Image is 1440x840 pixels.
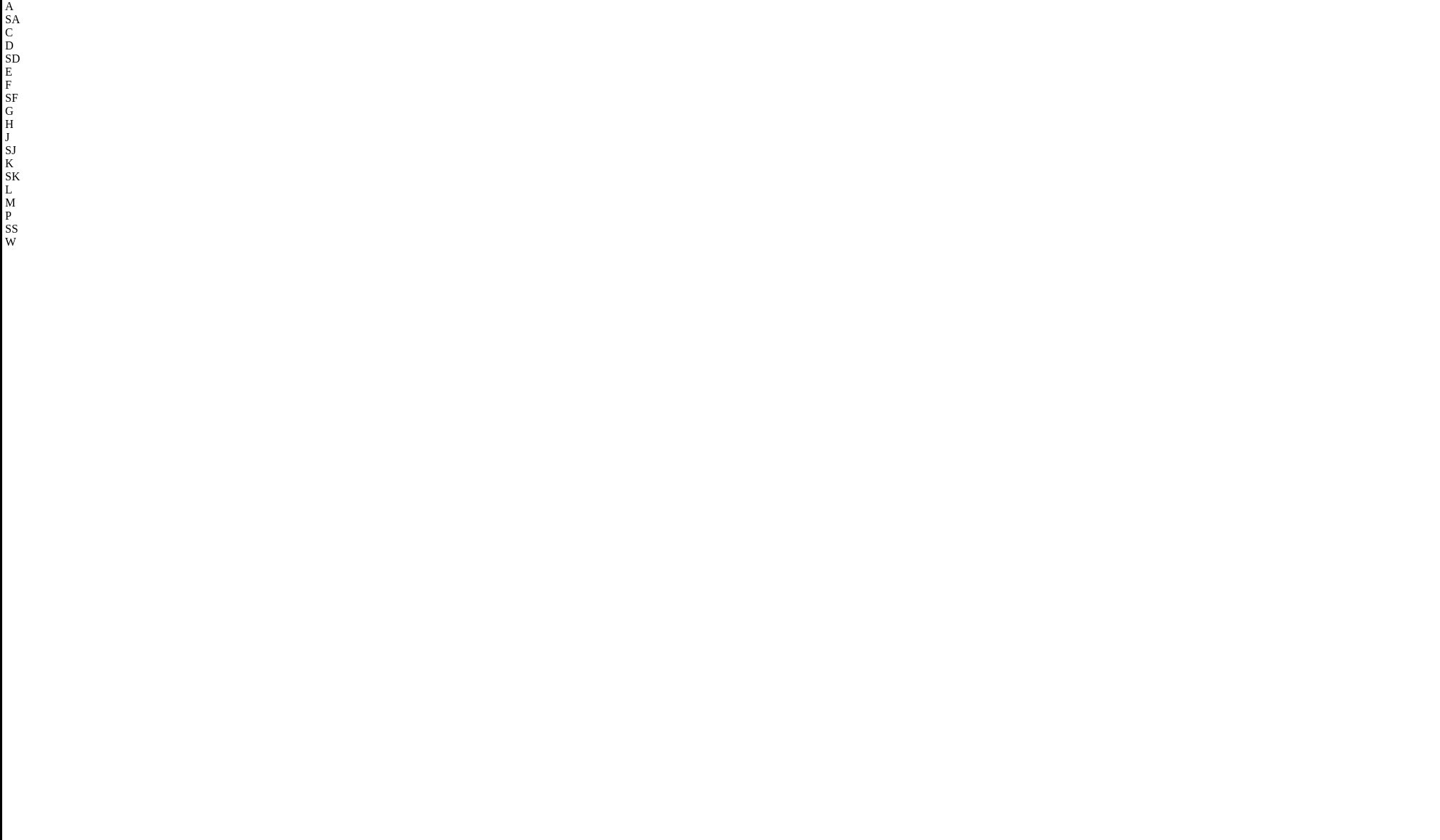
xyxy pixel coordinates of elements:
[12,52,20,65] span: D
[12,92,18,104] span: F
[5,118,14,130] span: H
[12,223,18,235] span: S
[12,144,16,156] span: J
[5,131,9,143] span: J
[5,39,14,52] span: D
[5,65,12,78] span: E
[5,236,16,248] span: W
[12,13,20,25] span: A
[5,105,14,117] span: G
[5,52,12,65] span: S
[12,170,20,183] span: K
[5,26,13,39] span: C
[5,183,12,196] span: L
[5,170,12,183] span: S
[5,144,12,156] span: S
[5,223,12,235] span: S
[5,157,14,169] span: K
[5,196,15,209] span: M
[5,13,12,25] span: S
[5,209,12,222] span: P
[5,92,12,104] span: S
[5,79,12,91] span: F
